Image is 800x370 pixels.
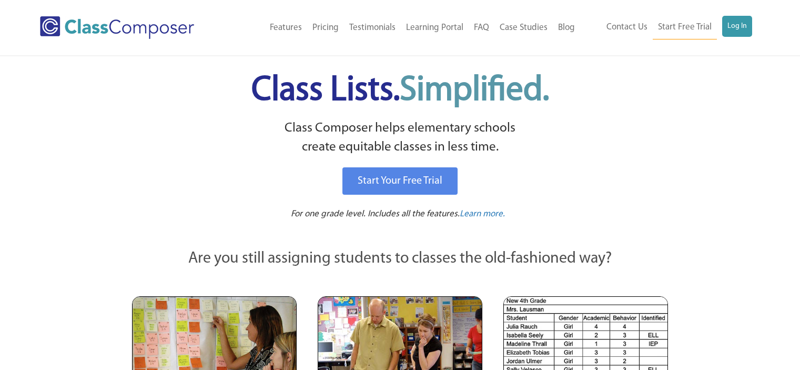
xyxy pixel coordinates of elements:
span: Start Your Free Trial [358,176,442,186]
span: Simplified. [400,74,549,108]
span: For one grade level. Includes all the features. [291,209,460,218]
p: Class Composer helps elementary schools create equitable classes in less time. [130,119,670,157]
a: Case Studies [494,16,553,39]
a: Testimonials [344,16,401,39]
a: Features [265,16,307,39]
a: Learning Portal [401,16,469,39]
img: Class Composer [40,16,194,39]
a: Pricing [307,16,344,39]
a: Log In [722,16,752,37]
a: Blog [553,16,580,39]
p: Are you still assigning students to classes the old-fashioned way? [132,247,669,271]
a: Start Free Trial [653,16,717,39]
a: FAQ [469,16,494,39]
span: Learn more. [460,209,505,218]
span: Class Lists. [251,74,549,108]
a: Start Your Free Trial [342,167,458,195]
a: Contact Us [601,16,653,39]
nav: Header Menu [228,16,580,39]
nav: Header Menu [580,16,752,39]
a: Learn more. [460,208,505,221]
